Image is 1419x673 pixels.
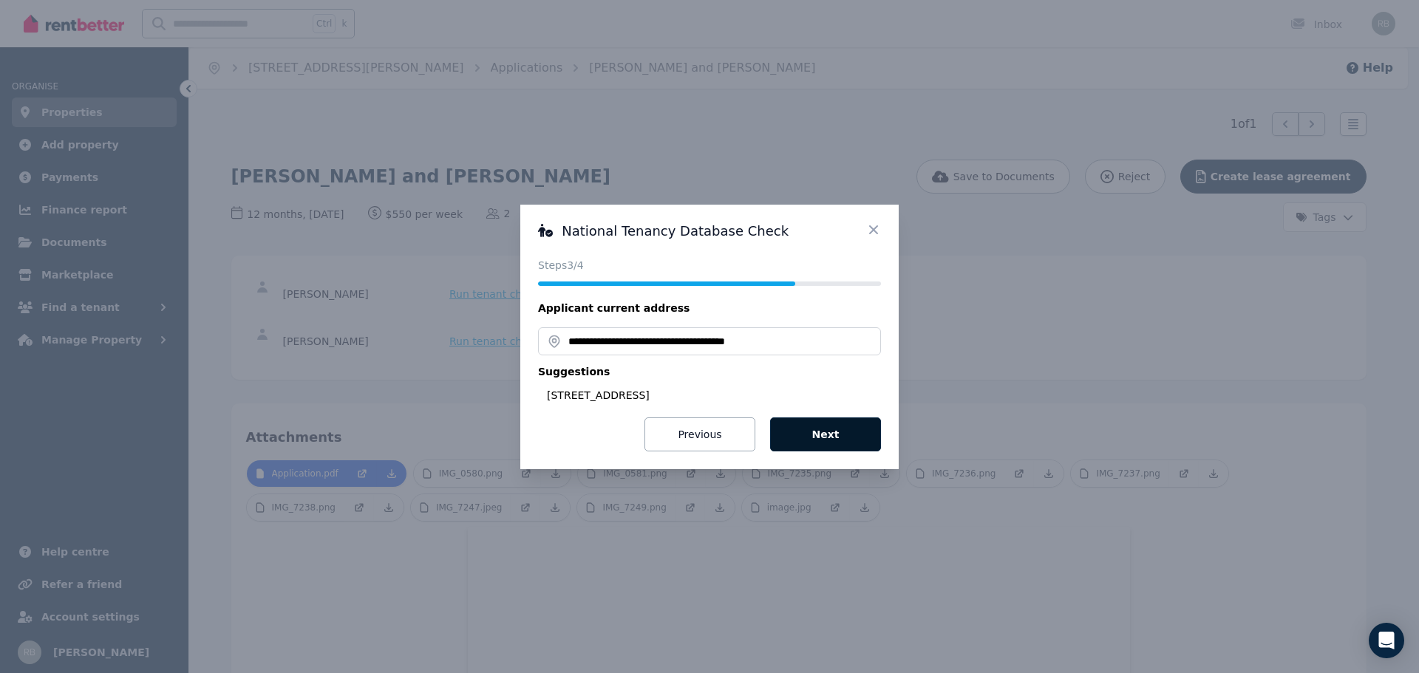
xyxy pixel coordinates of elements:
[538,364,881,379] p: Suggestions
[538,301,881,315] legend: Applicant current address
[1369,623,1404,658] div: Open Intercom Messenger
[538,222,881,240] h3: National Tenancy Database Check
[770,417,881,451] button: Next
[538,258,881,273] p: Steps 3 /4
[547,388,881,403] div: [STREET_ADDRESS]
[644,417,755,451] button: Previous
